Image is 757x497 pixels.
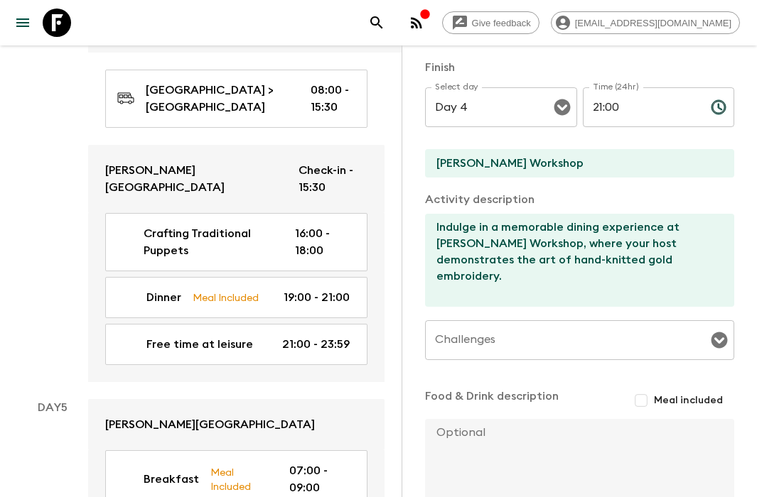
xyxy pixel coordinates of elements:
[464,18,539,28] span: Give feedback
[146,82,288,116] p: [GEOGRAPHIC_DATA] > [GEOGRAPHIC_DATA]
[583,87,699,127] input: hh:mm
[425,149,723,177] input: End Location (leave blank if same as Start)
[295,225,350,259] p: 16:00 - 18:00
[144,471,199,488] p: Breakfast
[105,162,276,196] p: [PERSON_NAME][GEOGRAPHIC_DATA]
[442,11,539,34] a: Give feedback
[210,464,267,494] p: Meal Included
[105,70,367,128] a: [GEOGRAPHIC_DATA] > [GEOGRAPHIC_DATA]08:00 - 15:30
[88,145,385,213] a: [PERSON_NAME][GEOGRAPHIC_DATA]Check-in - 15:30
[551,11,740,34] div: [EMAIL_ADDRESS][DOMAIN_NAME]
[593,81,639,93] label: Time (24hr)
[144,225,272,259] p: Crafting Traditional Puppets
[425,214,723,307] textarea: Indulge in a memorable dining experience at [PERSON_NAME] Workshop, where your host demonstrates ...
[105,416,315,433] p: [PERSON_NAME][GEOGRAPHIC_DATA]
[146,336,253,353] p: Free time at leisure
[704,93,733,121] button: Choose time, selected time is 9:00 PM
[289,462,350,496] p: 07:00 - 09:00
[88,399,385,450] a: [PERSON_NAME][GEOGRAPHIC_DATA]
[105,277,367,318] a: DinnerMeal Included19:00 - 21:00
[311,82,350,116] p: 08:00 - 15:30
[567,18,739,28] span: [EMAIL_ADDRESS][DOMAIN_NAME]
[193,290,259,305] p: Meal Included
[435,81,478,93] label: Select day
[17,399,88,416] p: Day 5
[709,330,729,350] button: Open
[146,289,181,306] p: Dinner
[425,191,734,208] p: Activity description
[552,97,572,117] button: Open
[425,388,559,413] p: Food & Drink description
[105,213,367,271] a: Crafting Traditional Puppets16:00 - 18:00
[299,162,367,196] p: Check-in - 15:30
[282,336,350,353] p: 21:00 - 23:59
[425,59,734,76] p: Finish
[105,324,367,365] a: Free time at leisure21:00 - 23:59
[654,393,723,408] span: Meal included
[284,289,350,306] p: 19:00 - 21:00
[363,9,391,37] button: search adventures
[9,9,37,37] button: menu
